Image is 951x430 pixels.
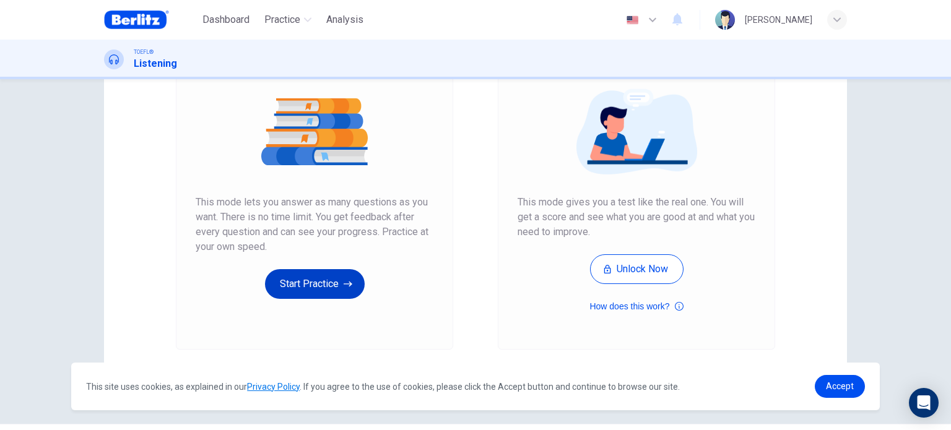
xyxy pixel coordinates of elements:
button: Practice [259,9,316,31]
span: Accept [826,381,854,391]
img: en [625,15,640,25]
h1: Listening [134,56,177,71]
div: Open Intercom Messenger [909,388,939,418]
div: [PERSON_NAME] [745,12,812,27]
span: This mode lets you answer as many questions as you want. There is no time limit. You get feedback... [196,195,433,254]
span: Practice [264,12,300,27]
span: This mode gives you a test like the real one. You will get a score and see what you are good at a... [518,195,755,239]
a: Berlitz Brasil logo [104,7,198,32]
span: Analysis [326,12,363,27]
img: Berlitz Brasil logo [104,7,169,32]
span: TOEFL® [134,48,154,56]
button: Start Practice [265,269,365,299]
span: This site uses cookies, as explained in our . If you agree to the use of cookies, please click th... [86,382,680,392]
button: Unlock Now [590,254,684,284]
a: Privacy Policy [247,382,300,392]
img: Profile picture [715,10,735,30]
a: dismiss cookie message [815,375,865,398]
div: cookieconsent [71,363,880,410]
button: Analysis [321,9,368,31]
button: Dashboard [198,9,254,31]
button: How does this work? [589,299,683,314]
span: Dashboard [202,12,250,27]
